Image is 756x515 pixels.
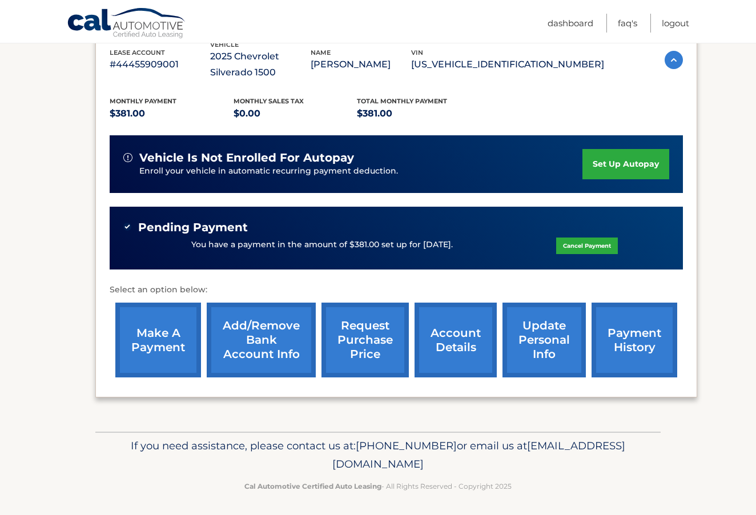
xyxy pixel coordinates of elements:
[415,303,497,377] a: account details
[411,57,604,73] p: [US_VEHICLE_IDENTIFICATION_NUMBER]
[123,223,131,231] img: check-green.svg
[103,480,653,492] p: - All Rights Reserved - Copyright 2025
[210,41,239,49] span: vehicle
[123,153,132,162] img: alert-white.svg
[207,303,316,377] a: Add/Remove bank account info
[357,106,481,122] p: $381.00
[234,106,357,122] p: $0.00
[139,151,354,165] span: vehicle is not enrolled for autopay
[311,57,411,73] p: [PERSON_NAME]
[332,439,625,470] span: [EMAIL_ADDRESS][DOMAIN_NAME]
[244,482,381,490] strong: Cal Automotive Certified Auto Leasing
[662,14,689,33] a: Logout
[502,303,586,377] a: update personal info
[110,49,165,57] span: lease account
[548,14,593,33] a: Dashboard
[356,439,457,452] span: [PHONE_NUMBER]
[191,239,453,251] p: You have a payment in the amount of $381.00 set up for [DATE].
[234,97,304,105] span: Monthly sales Tax
[665,51,683,69] img: accordion-active.svg
[115,303,201,377] a: make a payment
[556,238,618,254] a: Cancel Payment
[139,165,582,178] p: Enroll your vehicle in automatic recurring payment deduction.
[311,49,331,57] span: name
[103,437,653,473] p: If you need assistance, please contact us at: or email us at
[618,14,637,33] a: FAQ's
[110,106,234,122] p: $381.00
[138,220,248,235] span: Pending Payment
[592,303,677,377] a: payment history
[67,7,187,41] a: Cal Automotive
[110,97,176,105] span: Monthly Payment
[110,57,210,73] p: #44455909001
[357,97,447,105] span: Total Monthly Payment
[321,303,409,377] a: request purchase price
[582,149,669,179] a: set up autopay
[110,283,683,297] p: Select an option below:
[411,49,423,57] span: vin
[210,49,311,81] p: 2025 Chevrolet Silverado 1500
